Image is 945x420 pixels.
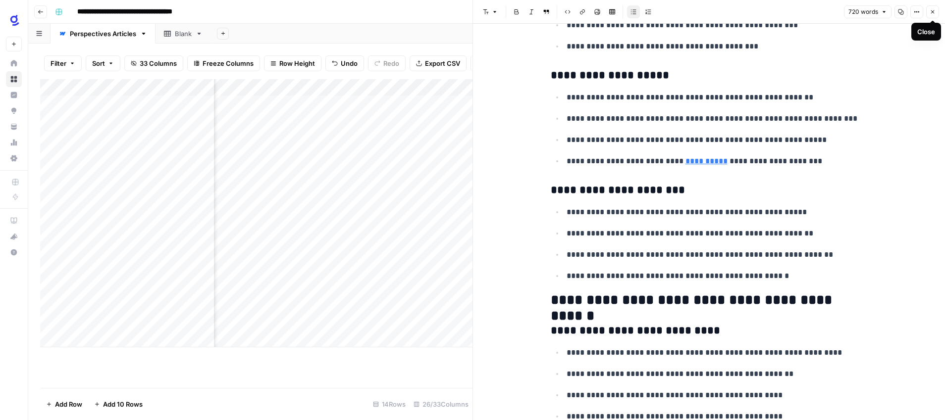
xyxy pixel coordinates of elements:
div: 14 Rows [369,396,410,412]
span: Sort [92,58,105,68]
a: Browse [6,71,22,87]
span: 720 words [848,7,878,16]
span: Freeze Columns [203,58,254,68]
button: What's new? [6,229,22,244]
button: Row Height [264,55,321,71]
button: Export CSV [410,55,467,71]
div: Blank [175,29,192,39]
div: Perspectives Articles [70,29,136,39]
button: Redo [368,55,406,71]
button: Add 10 Rows [88,396,149,412]
img: Glean SEO Ops Logo [6,11,24,29]
a: Insights [6,87,22,103]
span: Undo [341,58,358,68]
a: Opportunities [6,103,22,119]
a: Usage [6,135,22,150]
a: Perspectives Articles [51,24,156,44]
button: 33 Columns [124,55,183,71]
span: Redo [383,58,399,68]
div: What's new? [6,229,21,244]
span: 33 Columns [140,58,177,68]
a: Home [6,55,22,71]
span: Add Row [55,399,82,409]
button: Undo [325,55,364,71]
span: Export CSV [425,58,460,68]
div: 26/33 Columns [410,396,472,412]
a: Blank [156,24,211,44]
button: Freeze Columns [187,55,260,71]
button: 720 words [844,5,892,18]
button: Sort [86,55,120,71]
span: Row Height [279,58,315,68]
a: Your Data [6,119,22,135]
span: Add 10 Rows [103,399,143,409]
a: Settings [6,150,22,166]
button: Filter [44,55,82,71]
span: Filter [51,58,66,68]
button: Help + Support [6,244,22,260]
button: Add Row [40,396,88,412]
button: Workspace: Glean SEO Ops [6,8,22,33]
a: AirOps Academy [6,213,22,229]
